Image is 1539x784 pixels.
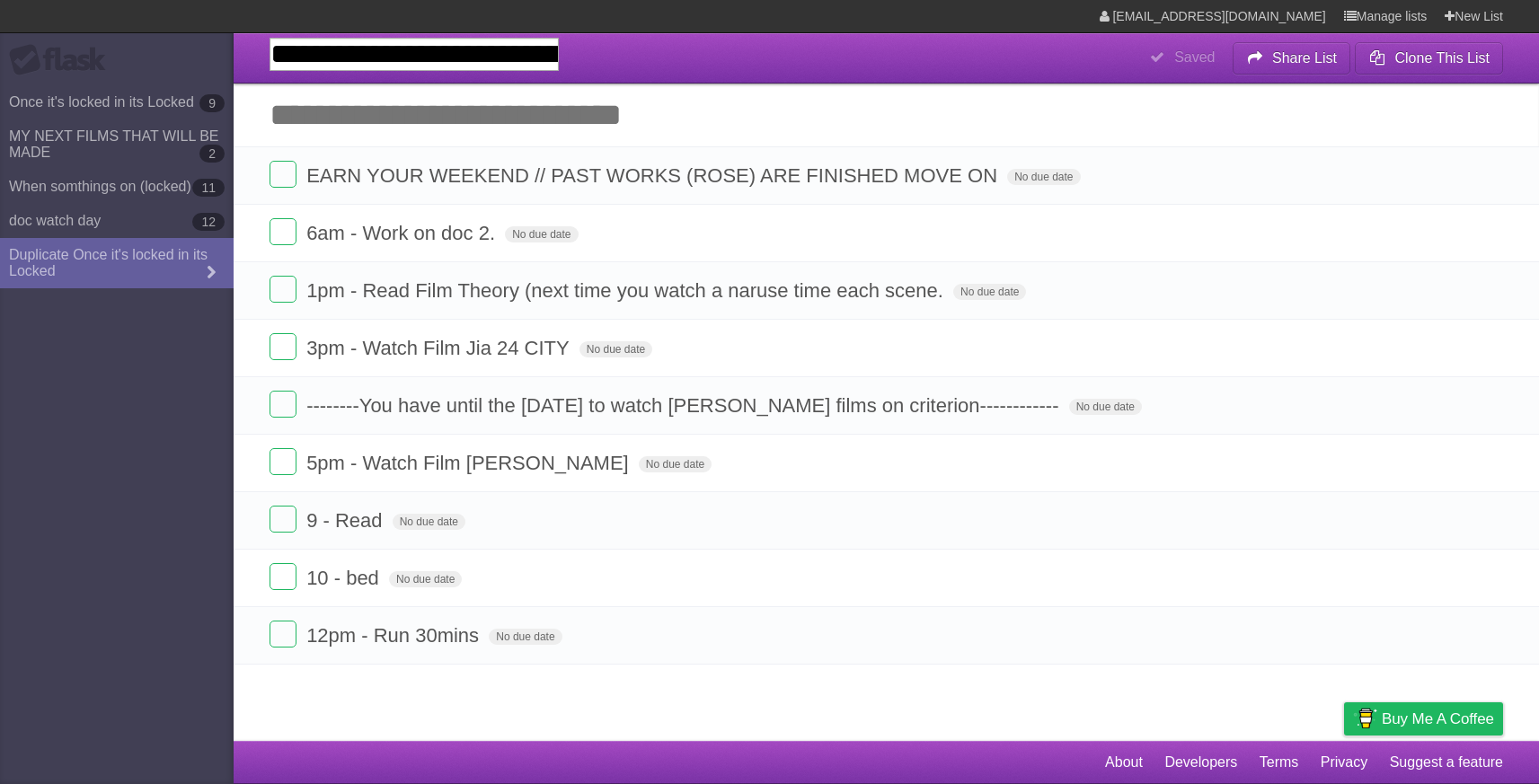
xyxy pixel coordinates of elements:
label: Done [270,218,296,245]
label: Done [270,161,296,188]
b: Saved [1174,49,1215,65]
span: 10 - bed [306,567,384,589]
span: --------You have until the [DATE] to watch [PERSON_NAME] films on criterion------------ [306,394,1063,417]
span: 1pm - Read Film Theory (next time you watch a naruse time each scene. [306,279,948,302]
span: 5pm - Watch Film [PERSON_NAME] [306,452,633,474]
span: No due date [389,571,462,587]
label: Done [270,563,296,590]
b: Share List [1272,50,1337,66]
label: Done [270,333,296,360]
a: Developers [1164,745,1237,780]
button: Share List [1233,42,1351,75]
span: 6am - Work on doc 2. [306,222,500,244]
span: Buy me a coffee [1382,703,1494,735]
span: No due date [393,514,465,530]
span: No due date [579,341,652,357]
span: 12pm - Run 30mins [306,624,483,647]
button: Clone This List [1355,42,1503,75]
b: 11 [192,179,225,197]
img: Buy me a coffee [1353,703,1377,734]
label: Done [270,448,296,475]
span: No due date [639,456,712,472]
b: 2 [199,145,225,163]
span: 3pm - Watch Film Jia 24 CITY [306,337,574,359]
a: Privacy [1321,745,1367,780]
a: Buy me a coffee [1344,702,1503,736]
a: Terms [1260,745,1299,780]
a: About [1105,745,1143,780]
div: Flask [9,44,117,76]
a: Suggest a feature [1390,745,1503,780]
span: No due date [489,629,562,645]
label: Done [270,276,296,303]
b: 9 [199,94,225,112]
span: 9 - Read [306,509,386,532]
span: No due date [953,284,1026,300]
label: Done [270,391,296,418]
span: EARN YOUR WEEKEND // PAST WORKS (ROSE) ARE FINISHED MOVE ON [306,164,1002,187]
span: No due date [1007,169,1080,185]
b: Clone This List [1394,50,1490,66]
label: Done [270,506,296,533]
b: 12 [192,213,225,231]
label: Done [270,621,296,647]
span: No due date [1069,399,1142,415]
span: No due date [505,226,578,242]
